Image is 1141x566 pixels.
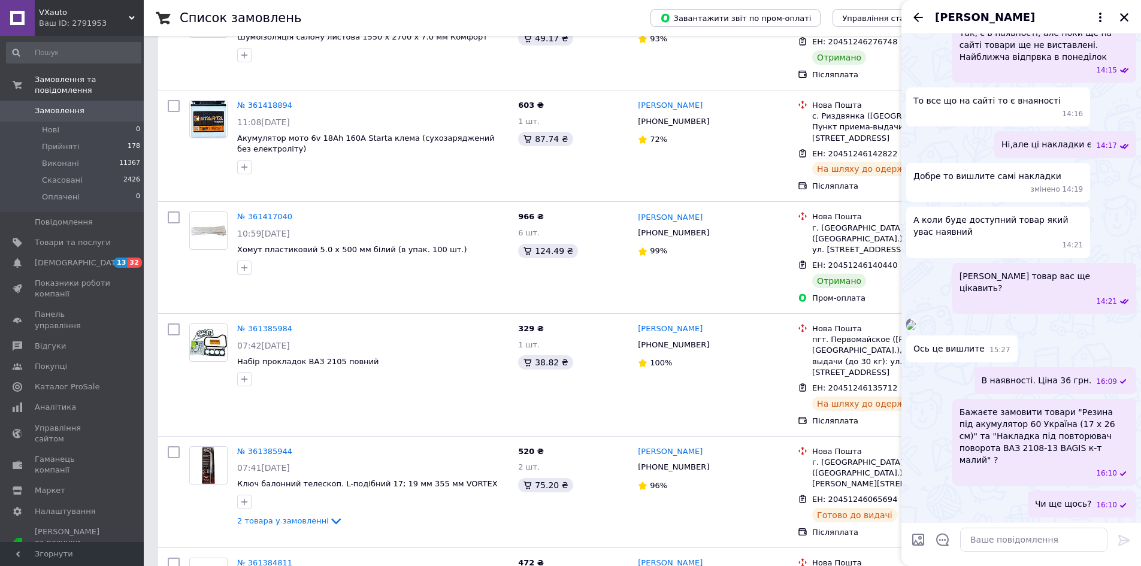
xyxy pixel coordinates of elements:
a: 2 товара у замовленні [237,516,343,525]
span: Акумулятор мото 6v 18Ah 160A Starta клема (сухозаряджений без електроліту) [237,134,495,154]
div: Післяплата [812,416,980,426]
span: Так, є в наявності, але поки ще на сайті товари ще не виставлені. Найближча відпрвка в понеділок [960,27,1129,63]
span: 14:17 12.09.2025 [1096,141,1117,151]
span: 14:15 12.09.2025 [1096,65,1117,75]
a: № 361385944 [237,447,292,456]
div: Готово до видачі [812,508,897,522]
span: 11:08[DATE] [237,117,290,127]
span: 14:21 12.09.2025 [1096,296,1117,307]
span: 1 шт. [518,117,540,126]
span: Виконані [42,158,79,169]
button: [PERSON_NAME] [935,10,1107,25]
span: 1 шт. [518,340,540,349]
span: Бажаєте замовити товари "Резина під акумулятор 60 Україна (17 х 26 см)" та "Накладка під повторюв... [960,406,1129,466]
span: 14:16 12.09.2025 [1063,109,1084,119]
a: № 361385984 [237,324,292,333]
span: Каталог ProSale [35,382,99,392]
div: Післяплата [812,527,980,538]
div: Нова Пошта [812,100,980,111]
div: г. [GEOGRAPHIC_DATA] ([GEOGRAPHIC_DATA].), №363 (до 30 кг): ул. [STREET_ADDRESS] [812,223,980,256]
div: На шляху до одержувача [812,396,934,411]
span: Панель управління [35,309,111,331]
div: На шляху до одержувача [812,162,934,176]
a: [PERSON_NAME] [638,446,703,458]
span: Повідомлення [35,217,93,228]
div: Нова Пошта [812,211,980,222]
span: [PERSON_NAME] [935,10,1035,25]
button: Завантажити звіт по пром-оплаті [650,9,821,27]
span: VXauto [39,7,129,18]
span: 329 ₴ [518,324,544,333]
div: [PHONE_NUMBER] [635,225,712,241]
span: 14:19 12.09.2025 [1063,184,1084,195]
div: 124.49 ₴ [518,244,578,258]
span: Маркет [35,485,65,496]
span: 10:59[DATE] [237,229,290,238]
span: А коли буде доступний товар який увас наявний [913,214,1083,238]
span: Відгуки [35,341,66,352]
span: 2426 [123,175,140,186]
div: Післяплата [812,181,980,192]
div: [PHONE_NUMBER] [635,337,712,353]
span: 07:42[DATE] [237,341,290,350]
span: 07:41[DATE] [237,463,290,473]
img: Фото товару [190,101,227,138]
span: 93% [650,34,667,43]
span: 16:09 12.09.2025 [1096,377,1117,387]
span: Налаштування [35,506,96,517]
span: 100% [650,358,672,367]
img: cf77df96-a067-46a0-940e-08db7669fbfe_w500_h500 [906,320,916,330]
span: 0 [136,192,140,202]
span: Оплачені [42,192,80,202]
div: 38.82 ₴ [518,355,573,370]
span: 6 шт. [518,228,540,237]
a: Фото товару [189,446,228,485]
div: Отримано [812,50,866,65]
div: [PHONE_NUMBER] [635,459,712,475]
span: змінено [1031,184,1063,195]
a: Набір прокладок ВАЗ 2105 повний [237,357,379,366]
span: Прийняті [42,141,79,152]
img: Фото товару [190,225,227,237]
span: Замовлення та повідомлення [35,74,144,96]
span: Чи ще щось? [1035,498,1092,510]
div: Отримано [812,274,866,288]
div: 87.74 ₴ [518,132,573,146]
span: 15:27 12.09.2025 [989,345,1010,355]
span: Ось це вишлите [913,343,985,355]
button: Закрити [1117,10,1131,25]
span: 14:21 12.09.2025 [1063,240,1084,250]
span: 603 ₴ [518,101,544,110]
div: г. [GEOGRAPHIC_DATA] ([GEOGRAPHIC_DATA].), №1: ул. [PERSON_NAME][STREET_ADDRESS] [812,457,980,490]
span: 32 [128,258,141,268]
a: Ключ балонний телескоп. L-подібний 17; 19 мм 355 мм VORTEX [237,479,498,488]
span: Гаманець компанії [35,454,111,476]
a: Фото товару [189,211,228,250]
a: Фото товару [189,323,228,362]
span: 96% [650,481,667,490]
div: Нова Пошта [812,446,980,457]
a: Шумоізоляція салону листова 1550 х 2700 х 7.0 мм Комфорт [237,32,488,41]
button: Відкрити шаблони відповідей [935,532,951,547]
span: Ні,але ці накладки є [1001,138,1091,151]
span: [DEMOGRAPHIC_DATA] [35,258,123,268]
span: Покупці [35,361,67,372]
div: 75.20 ₴ [518,478,573,492]
span: 2 товара у замовленні [237,516,329,525]
span: 72% [650,135,667,144]
span: Управління статусами [842,14,934,23]
span: 13 [114,258,128,268]
a: [PERSON_NAME] [638,100,703,111]
span: [PERSON_NAME] та рахунки [35,526,111,559]
span: ЕН: 20451246065694 [812,495,897,504]
span: Аналітика [35,402,76,413]
div: Післяплата [812,69,980,80]
span: Показники роботи компанії [35,278,111,299]
span: Скасовані [42,175,83,186]
span: Замовлення [35,105,84,116]
input: Пошук [6,42,141,63]
div: 49.17 ₴ [518,31,573,46]
span: В наявності. Ціна 36 грн. [982,374,1092,387]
